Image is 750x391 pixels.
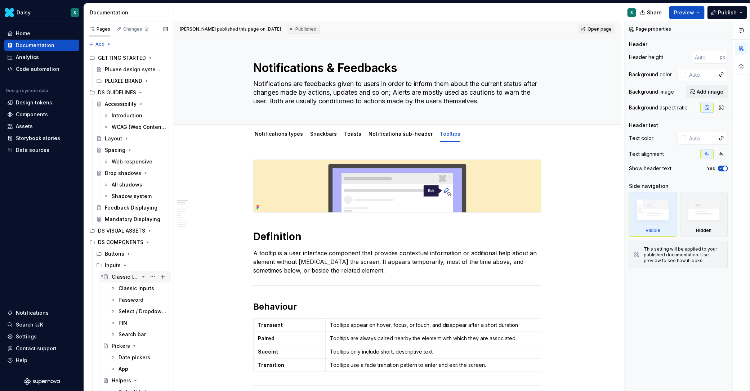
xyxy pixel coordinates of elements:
div: Side navigation [629,183,669,190]
a: Components [4,109,79,120]
img: 74025f26-beb6-453a-a50f-c6265de882f4.png [254,160,541,212]
div: Toasts [341,126,364,141]
a: Tooltips [440,131,460,137]
p: A tooltip is a user interface component that provides contextual information or additional help a... [253,249,541,275]
div: Storybook stories [16,135,60,142]
div: Background aspect ratio [629,104,688,111]
div: Pickers [112,342,130,350]
button: Search ⌘K [4,319,79,331]
a: Assets [4,121,79,132]
a: Pluxee design system documentation [93,64,171,75]
div: Select / Dropdowns [119,308,166,315]
input: Auto [686,68,715,81]
div: Snackbars [307,126,340,141]
div: PIN [119,319,127,327]
div: DS VISUAL ASSETS [98,227,145,234]
div: Settings [16,333,37,340]
div: DS GUIDELINES [86,87,171,98]
p: Tooltips only include short, descriptive text. [330,348,564,355]
span: published this page on [DATE] [180,26,281,32]
a: Search bar [107,329,171,340]
h1: Definition [253,230,541,243]
div: Code automation [16,66,59,73]
div: Mandatory Displaying [105,216,160,223]
button: Contact support [4,343,79,354]
div: Design tokens [16,99,52,106]
strong: Succint [258,349,278,355]
label: Yes [707,166,715,171]
p: px [720,54,725,60]
a: Design tokens [4,97,79,108]
div: Spacing [105,147,125,154]
a: Drop shadows [93,167,171,179]
div: DS GUIDELINES [98,89,136,96]
span: Add image [697,88,723,95]
div: DS COMPONENTS [86,237,171,248]
div: Documentation [16,42,54,49]
span: [PERSON_NAME] [180,26,216,32]
div: Background image [629,88,674,95]
div: Notifications [16,309,49,316]
a: WCAG (Web Content Accessibility Guidelines) [100,121,171,133]
div: Components [16,111,48,118]
div: Inputs [105,262,121,269]
div: App [119,365,128,373]
svg: Supernova Logo [24,378,60,385]
div: Header height [629,54,663,61]
a: Analytics [4,51,79,63]
p: Tooltips appear on hover, focus, or touch, and disappear after a short duration [330,322,564,329]
a: Home [4,28,79,39]
div: Pages [89,26,110,32]
a: Select / Dropdowns [107,306,171,317]
div: Buttons [93,248,171,260]
a: Layout [93,133,171,144]
div: Classic Inputs [112,273,139,280]
strong: Transient [258,322,283,328]
div: Feedback Displaying [105,204,157,211]
div: Home [16,30,30,37]
button: DaisyS [1,5,82,20]
div: PLUXEE BRAND [105,77,142,85]
a: Documentation [4,40,79,51]
a: Classic inputs [107,283,171,294]
div: Assets [16,123,33,130]
a: Accessibility [93,98,171,110]
img: 8442b5b3-d95e-456d-8131-d61e917d6403.png [5,8,14,17]
div: Daisy [17,9,31,16]
a: Code automation [4,63,79,75]
p: Tooltips are always paired nearby the element with which they are associated. [330,335,564,342]
a: Spacing [93,144,171,156]
button: Notifications [4,307,79,319]
div: Published [287,25,320,33]
div: Help [16,357,27,364]
a: Mandatory Displaying [93,214,171,225]
button: Add image [686,85,728,98]
div: GETTING STARTED [98,54,146,62]
div: Search bar [119,331,146,338]
div: Inputs [93,260,171,271]
div: Accessibility [105,100,137,108]
a: Notifications sub-header [369,131,433,137]
div: Notifications sub-header [366,126,436,141]
div: PLUXEE BRAND [93,75,171,87]
span: Open page [588,26,612,32]
strong: Transition [258,362,284,368]
div: DS COMPONENTS [98,239,143,246]
strong: Paired [258,335,274,341]
div: Documentation [90,9,171,16]
div: Buttons [105,250,124,257]
span: Share [647,9,662,16]
div: Text color [629,135,653,142]
div: Web responsive [112,158,152,165]
a: Pickers [100,340,171,352]
textarea: Notifications & Feedbacks [252,59,540,77]
a: All shadows [100,179,171,190]
div: Introduction [112,112,142,119]
a: Date pickers [107,352,171,363]
div: All shadows [112,181,142,188]
div: Shadow system [112,193,152,200]
div: Contact support [16,345,57,352]
div: Show header text [629,165,671,172]
div: Visible [646,228,660,233]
